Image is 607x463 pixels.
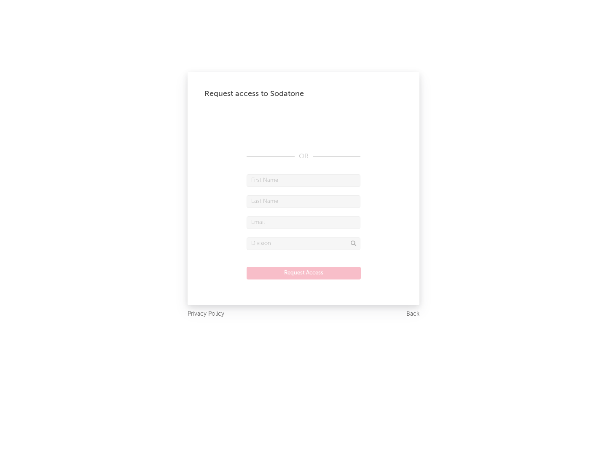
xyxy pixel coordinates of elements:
input: Division [247,237,360,250]
input: Last Name [247,195,360,208]
div: Request access to Sodatone [204,89,403,99]
button: Request Access [247,267,361,279]
a: Privacy Policy [188,309,224,319]
input: First Name [247,174,360,187]
input: Email [247,216,360,229]
div: OR [247,152,360,162]
a: Back [406,309,419,319]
